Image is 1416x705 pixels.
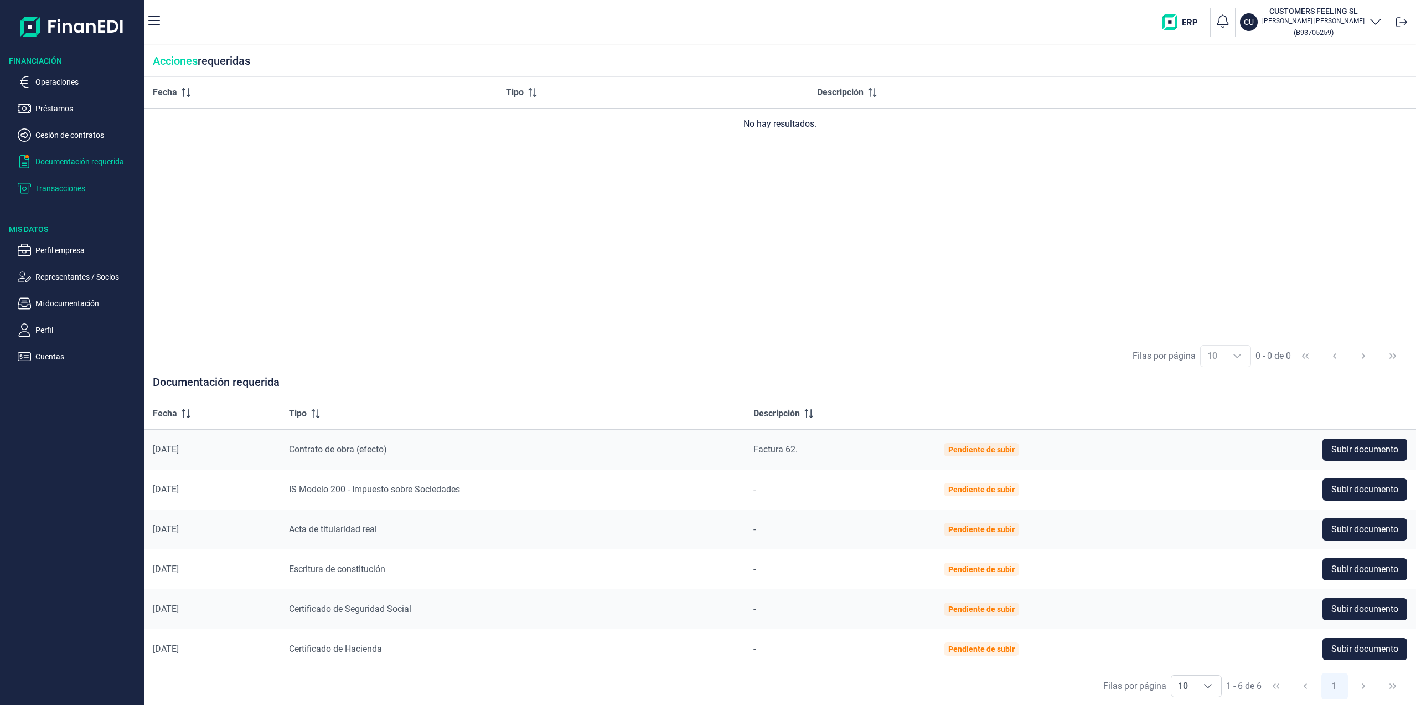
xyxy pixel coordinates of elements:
div: [DATE] [153,444,271,455]
p: Operaciones [35,75,139,89]
button: Cesión de contratos [18,128,139,142]
div: Choose [1224,346,1250,367]
span: - [753,644,756,654]
span: Subir documento [1331,642,1398,656]
p: Cuentas [35,350,139,363]
button: First Page [1263,673,1289,699]
button: Subir documento [1322,439,1407,461]
span: Fecha [153,86,177,99]
div: Pendiente de subir [948,445,1015,454]
span: - [753,604,756,614]
span: 1 - 6 de 6 [1226,682,1262,691]
button: Subir documento [1322,518,1407,541]
div: No hay resultados. [153,117,1407,131]
button: Operaciones [18,75,139,89]
div: Pendiente de subir [948,645,1015,653]
p: Perfil [35,323,139,337]
span: Descripción [753,407,800,420]
div: Filas por página [1133,349,1196,363]
span: Subir documento [1331,483,1398,496]
span: Contrato de obra (efecto) [289,444,387,455]
span: - [753,564,756,574]
button: First Page [1292,343,1319,369]
button: Previous Page [1292,673,1319,699]
small: Copiar cif [1294,28,1334,37]
p: Mi documentación [35,297,139,310]
span: 0 - 0 de 0 [1255,352,1291,361]
button: Transacciones [18,182,139,195]
img: erp [1162,14,1206,30]
button: Perfil empresa [18,244,139,257]
div: Pendiente de subir [948,565,1015,574]
div: Choose [1195,676,1221,697]
p: Préstamos [35,102,139,115]
span: Acta de titularidad real [289,524,377,534]
p: Representantes / Socios [35,270,139,284]
button: Last Page [1379,673,1406,699]
p: Documentación requerida [35,155,139,168]
p: [PERSON_NAME] [PERSON_NAME] [1262,17,1365,25]
span: Subir documento [1331,443,1398,456]
div: Pendiente de subir [948,605,1015,614]
p: CU [1244,17,1254,28]
div: Pendiente de subir [948,485,1015,494]
button: Cuentas [18,350,139,363]
div: [DATE] [153,604,271,615]
span: IS Modelo 200 - Impuesto sobre Sociedades [289,484,460,495]
span: Fecha [153,407,177,420]
button: Subir documento [1322,558,1407,580]
button: Page 1 [1321,673,1348,699]
p: Transacciones [35,182,139,195]
button: Perfil [18,323,139,337]
span: Tipo [506,86,524,99]
span: Certificado de Seguridad Social [289,604,411,614]
span: Subir documento [1331,603,1398,616]
span: - [753,524,756,534]
span: Certificado de Hacienda [289,644,382,654]
span: Tipo [289,407,307,420]
div: [DATE] [153,484,271,495]
button: Préstamos [18,102,139,115]
button: Subir documento [1322,598,1407,620]
div: [DATE] [153,524,271,535]
span: Factura 62. [753,444,798,455]
button: Previous Page [1321,343,1348,369]
img: Logo de aplicación [20,9,124,44]
span: - [753,484,756,495]
button: Mi documentación [18,297,139,310]
div: [DATE] [153,644,271,655]
button: Next Page [1350,673,1377,699]
span: Subir documento [1331,523,1398,536]
div: Documentación requerida [144,375,1416,398]
span: Subir documento [1331,563,1398,576]
span: Acciones [153,54,198,68]
button: Last Page [1379,343,1406,369]
button: CUCUSTOMERS FEELING SL[PERSON_NAME] [PERSON_NAME](B93705259) [1240,6,1382,39]
p: Perfil empresa [35,244,139,257]
div: [DATE] [153,564,271,575]
button: Documentación requerida [18,155,139,168]
button: Subir documento [1322,478,1407,501]
button: Subir documento [1322,638,1407,660]
div: requeridas [144,45,1416,77]
div: Pendiente de subir [948,525,1015,534]
h3: CUSTOMERS FEELING SL [1262,6,1365,17]
span: Escritura de constitución [289,564,385,574]
button: Representantes / Socios [18,270,139,284]
button: Next Page [1350,343,1377,369]
p: Cesión de contratos [35,128,139,142]
div: Filas por página [1103,680,1166,693]
span: 10 [1171,676,1195,697]
span: Descripción [817,86,864,99]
